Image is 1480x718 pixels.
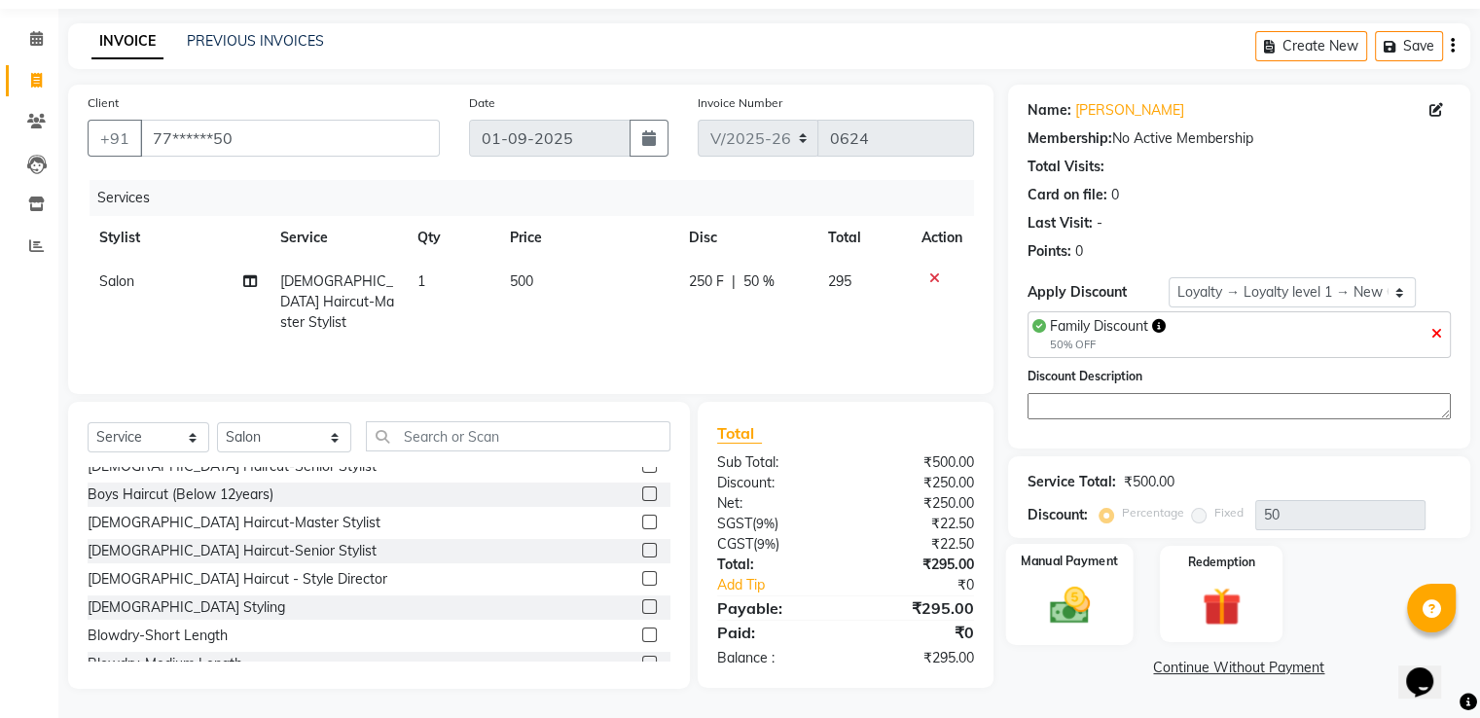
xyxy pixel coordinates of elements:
th: Stylist [88,216,269,260]
div: Membership: [1028,128,1112,149]
label: Date [469,94,495,112]
div: ₹250.00 [846,493,989,514]
span: 50 % [743,271,775,292]
div: - [1097,213,1102,233]
div: Card on file: [1028,185,1107,205]
label: Percentage [1122,504,1184,521]
label: Redemption [1188,554,1255,571]
th: Disc [677,216,816,260]
span: CGST [717,535,753,553]
div: Payable: [703,596,846,620]
label: Discount Description [1028,368,1142,385]
th: Service [269,216,407,260]
div: Points: [1028,241,1071,262]
div: No Active Membership [1028,128,1451,149]
div: Service Total: [1028,472,1116,492]
div: Blowdry-Short Length [88,626,228,646]
div: Services [90,180,989,216]
input: Search by Name/Mobile/Email/Code [140,120,440,157]
div: Net: [703,493,846,514]
input: Search or Scan [366,421,669,451]
div: [DEMOGRAPHIC_DATA] Haircut-Senior Stylist [88,541,377,561]
div: ( ) [703,534,846,555]
button: +91 [88,120,142,157]
div: Total: [703,555,846,575]
a: PREVIOUS INVOICES [187,32,324,50]
div: Discount: [703,473,846,493]
button: Save [1375,31,1443,61]
span: 9% [757,536,776,552]
span: 295 [828,272,851,290]
div: [DEMOGRAPHIC_DATA] Styling [88,597,285,618]
iframe: chat widget [1398,640,1461,699]
div: Total Visits: [1028,157,1104,177]
div: ₹0 [869,575,988,595]
label: Manual Payment [1021,552,1118,570]
div: ₹0 [846,621,989,644]
th: Qty [406,216,497,260]
div: Apply Discount [1028,282,1169,303]
div: ₹500.00 [846,452,989,473]
div: ₹22.50 [846,514,989,534]
a: Add Tip [703,575,869,595]
span: Family Discount [1050,317,1148,335]
th: Action [910,216,974,260]
label: Fixed [1214,504,1244,521]
div: ₹22.50 [846,534,989,555]
th: Price [498,216,678,260]
span: Total [717,423,762,444]
div: Last Visit: [1028,213,1093,233]
span: 9% [756,516,775,531]
div: Name: [1028,100,1071,121]
a: INVOICE [91,24,163,59]
img: _gift.svg [1190,583,1253,631]
label: Client [88,94,119,112]
span: Salon [99,272,134,290]
span: 500 [510,272,533,290]
span: [DEMOGRAPHIC_DATA] Haircut-Master Stylist [280,272,394,331]
label: Invoice Number [698,94,782,112]
div: ₹500.00 [1124,472,1174,492]
div: ₹295.00 [846,648,989,668]
div: ₹295.00 [846,596,989,620]
button: Create New [1255,31,1367,61]
div: Discount: [1028,505,1088,525]
img: _cash.svg [1036,582,1101,628]
div: ₹295.00 [846,555,989,575]
a: Continue Without Payment [1012,658,1466,678]
div: Balance : [703,648,846,668]
div: 0 [1075,241,1083,262]
div: [DEMOGRAPHIC_DATA] Haircut-Senior Stylist [88,456,377,477]
th: Total [816,216,910,260]
div: 0 [1111,185,1119,205]
div: [DEMOGRAPHIC_DATA] Haircut - Style Director [88,569,387,590]
div: Paid: [703,621,846,644]
span: 1 [417,272,425,290]
div: [DEMOGRAPHIC_DATA] Haircut-Master Stylist [88,513,380,533]
div: ( ) [703,514,846,534]
a: [PERSON_NAME] [1075,100,1184,121]
div: Boys Haircut (Below 12years) [88,485,273,505]
div: Blowdry-Medium Length [88,654,242,674]
span: | [732,271,736,292]
div: Sub Total: [703,452,846,473]
span: 250 F [689,271,724,292]
div: ₹250.00 [846,473,989,493]
span: SGST [717,515,752,532]
div: 50% OFF [1050,337,1166,353]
